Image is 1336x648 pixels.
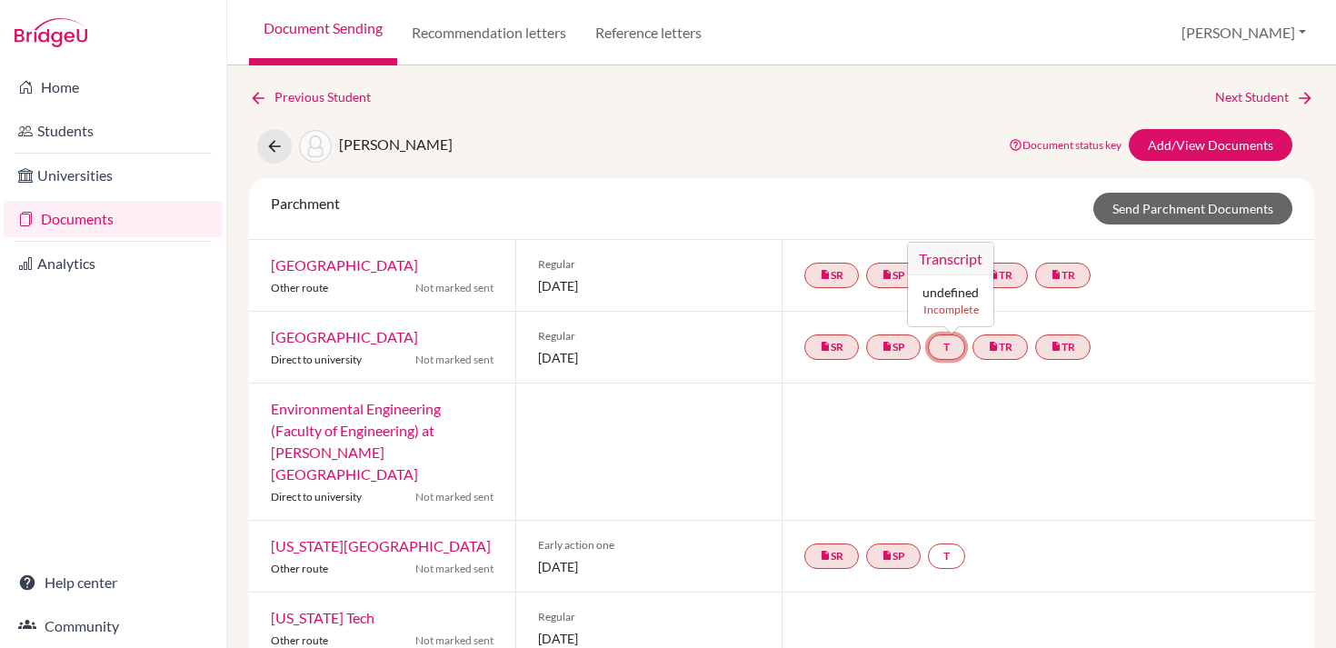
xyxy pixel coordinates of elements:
[1129,129,1292,161] a: Add/View Documents
[271,562,328,575] span: Other route
[538,276,760,295] span: [DATE]
[271,256,418,274] a: [GEOGRAPHIC_DATA]
[271,400,441,483] a: Environmental Engineering (Faculty of Engineering) at [PERSON_NAME][GEOGRAPHIC_DATA]
[249,87,385,107] a: Previous Student
[866,263,921,288] a: insert_drive_fileSP
[988,341,999,352] i: insert_drive_file
[972,334,1028,360] a: insert_drive_fileTR
[1173,15,1314,50] button: [PERSON_NAME]
[271,537,491,554] a: [US_STATE][GEOGRAPHIC_DATA]
[538,537,760,553] span: Early action one
[1051,341,1062,352] i: insert_drive_file
[271,194,340,212] span: Parchment
[1009,138,1122,152] a: Document status key
[415,561,494,577] span: Not marked sent
[804,543,859,569] a: insert_drive_fileSR
[866,543,921,569] a: insert_drive_fileSP
[882,341,892,352] i: insert_drive_file
[4,245,223,282] a: Analytics
[4,157,223,194] a: Universities
[339,135,453,153] span: [PERSON_NAME]
[928,543,965,569] a: T
[1035,334,1091,360] a: insert_drive_fileTR
[271,633,328,647] span: Other route
[271,281,328,294] span: Other route
[919,302,982,318] small: Incomplete
[4,113,223,149] a: Students
[538,609,760,625] span: Regular
[538,328,760,344] span: Regular
[882,550,892,561] i: insert_drive_file
[538,256,760,273] span: Regular
[882,269,892,280] i: insert_drive_file
[415,489,494,505] span: Not marked sent
[1093,193,1292,224] a: Send Parchment Documents
[4,608,223,644] a: Community
[820,269,831,280] i: insert_drive_file
[4,564,223,601] a: Help center
[820,550,831,561] i: insert_drive_file
[538,629,760,648] span: [DATE]
[271,328,418,345] a: [GEOGRAPHIC_DATA]
[538,348,760,367] span: [DATE]
[820,341,831,352] i: insert_drive_file
[1035,263,1091,288] a: insert_drive_fileTR
[1215,87,1314,107] a: Next Student
[922,284,979,300] span: undefined
[972,263,1028,288] a: insert_drive_fileTR
[271,490,362,503] span: Direct to university
[538,557,760,576] span: [DATE]
[804,263,859,288] a: insert_drive_fileSR
[4,201,223,237] a: Documents
[804,334,859,360] a: insert_drive_fileSR
[1051,269,1062,280] i: insert_drive_file
[415,352,494,368] span: Not marked sent
[866,334,921,360] a: insert_drive_fileSP
[908,243,993,275] h3: Transcript
[928,334,965,360] a: TTranscript undefined Incomplete
[415,280,494,296] span: Not marked sent
[15,18,87,47] img: Bridge-U
[4,69,223,105] a: Home
[271,609,374,626] a: [US_STATE] Tech
[271,353,362,366] span: Direct to university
